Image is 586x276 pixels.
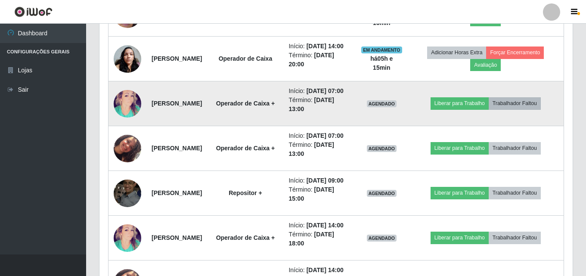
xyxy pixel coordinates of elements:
[431,232,489,244] button: Liberar para Trabalho
[367,190,397,197] span: AGENDADO
[489,142,541,154] button: Trabalhador Faltou
[486,47,544,59] button: Forçar Encerramento
[114,175,141,211] img: 1655477118165.jpeg
[216,100,275,107] strong: Operador de Caixa +
[219,55,273,62] strong: Operador de Caixa
[288,221,350,230] li: Início:
[152,100,202,107] strong: [PERSON_NAME]
[367,145,397,152] span: AGENDADO
[216,234,275,241] strong: Operador de Caixa +
[307,222,344,229] time: [DATE] 14:00
[427,47,486,59] button: Adicionar Horas Extra
[114,217,141,258] img: 1598866679921.jpeg
[367,235,397,242] span: AGENDADO
[307,43,344,50] time: [DATE] 14:00
[361,47,402,53] span: EM ANDAMENTO
[431,97,489,109] button: Liberar para Trabalho
[216,145,275,152] strong: Operador de Caixa +
[489,232,541,244] button: Trabalhador Faltou
[288,87,350,96] li: Início:
[307,87,344,94] time: [DATE] 07:00
[470,59,501,71] button: Avaliação
[288,131,350,140] li: Início:
[152,145,202,152] strong: [PERSON_NAME]
[431,187,489,199] button: Liberar para Trabalho
[307,267,344,273] time: [DATE] 14:00
[114,83,141,124] img: 1598866679921.jpeg
[307,132,344,139] time: [DATE] 07:00
[114,124,141,173] img: 1718403228791.jpeg
[288,51,350,69] li: Término:
[229,189,262,196] strong: Repositor +
[489,187,541,199] button: Trabalhador Faltou
[489,97,541,109] button: Trabalhador Faltou
[288,185,350,203] li: Término:
[288,176,350,185] li: Início:
[288,266,350,275] li: Início:
[288,140,350,158] li: Término:
[367,100,397,107] span: AGENDADO
[288,230,350,248] li: Término:
[152,55,202,62] strong: [PERSON_NAME]
[288,96,350,114] li: Término:
[14,6,53,17] img: CoreUI Logo
[431,142,489,154] button: Liberar para Trabalho
[288,42,350,51] li: Início:
[152,234,202,241] strong: [PERSON_NAME]
[307,177,344,184] time: [DATE] 09:00
[152,189,202,196] strong: [PERSON_NAME]
[114,40,141,77] img: 1714848493564.jpeg
[370,55,393,71] strong: há 05 h e 15 min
